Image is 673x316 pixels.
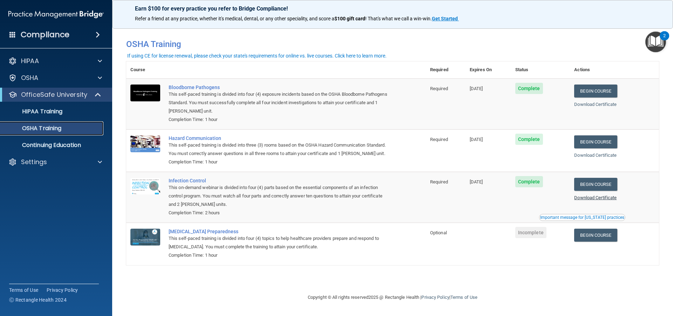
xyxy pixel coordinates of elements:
[21,74,39,82] p: OSHA
[126,61,164,79] th: Course
[430,230,447,235] span: Optional
[645,32,666,52] button: Open Resource Center, 2 new notifications
[5,142,100,149] p: Continuing Education
[430,179,448,184] span: Required
[511,61,570,79] th: Status
[574,178,617,191] a: Begin Course
[574,85,617,98] a: Begin Course
[169,209,391,217] div: Completion Time: 2 hours
[21,30,69,40] h4: Compliance
[169,141,391,158] div: This self-paced training is divided into three (3) rooms based on the OSHA Hazard Communication S...
[574,153,617,158] a: Download Certificate
[574,229,617,242] a: Begin Course
[21,90,87,99] p: OfficeSafe University
[426,61,465,79] th: Required
[5,125,61,132] p: OSHA Training
[169,90,391,115] div: This self-paced training is divided into four (4) exposure incidents based on the OSHA Bloodborne...
[515,134,543,145] span: Complete
[8,158,102,166] a: Settings
[470,137,483,142] span: [DATE]
[21,57,39,65] p: HIPAA
[9,296,67,303] span: Ⓒ Rectangle Health 2024
[515,176,543,187] span: Complete
[470,179,483,184] span: [DATE]
[540,215,624,220] div: Important message for [US_STATE] practices
[8,90,102,99] a: OfficeSafe University
[169,251,391,260] div: Completion Time: 1 hour
[334,16,365,21] strong: $100 gift card
[570,61,659,79] th: Actions
[265,286,521,309] div: Copyright © All rights reserved 2025 @ Rectangle Health | |
[8,57,102,65] a: HIPAA
[450,295,477,300] a: Terms of Use
[432,16,459,21] a: Get Started
[515,227,546,238] span: Incomplete
[539,214,625,221] button: Read this if you are a dental practitioner in the state of CA
[574,102,617,107] a: Download Certificate
[169,115,391,124] div: Completion Time: 1 hour
[169,85,391,90] a: Bloodborne Pathogens
[5,108,62,115] p: HIPAA Training
[126,39,659,49] h4: OSHA Training
[430,86,448,91] span: Required
[169,234,391,251] div: This self-paced training is divided into four (4) topics to help healthcare providers prepare and...
[21,158,47,166] p: Settings
[47,287,78,294] a: Privacy Policy
[126,52,388,59] button: If using CE for license renewal, please check your state's requirements for online vs. live cours...
[432,16,458,21] strong: Get Started
[470,86,483,91] span: [DATE]
[365,16,432,21] span: ! That's what we call a win-win.
[465,61,511,79] th: Expires On
[8,7,104,21] img: PMB logo
[169,229,391,234] a: [MEDICAL_DATA] Preparedness
[169,158,391,166] div: Completion Time: 1 hour
[421,295,449,300] a: Privacy Policy
[8,74,102,82] a: OSHA
[169,178,391,183] a: Infection Control
[135,5,650,12] p: Earn $100 for every practice you refer to Bridge Compliance!
[9,287,38,294] a: Terms of Use
[169,183,391,209] div: This on-demand webinar is divided into four (4) parts based on the essential components of an inf...
[430,137,448,142] span: Required
[574,135,617,148] a: Begin Course
[169,135,391,141] a: Hazard Communication
[574,195,617,200] a: Download Certificate
[127,53,387,58] div: If using CE for license renewal, please check your state's requirements for online vs. live cours...
[515,83,543,94] span: Complete
[135,16,334,21] span: Refer a friend at any practice, whether it's medical, dental, or any other speciality, and score a
[663,36,666,45] div: 2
